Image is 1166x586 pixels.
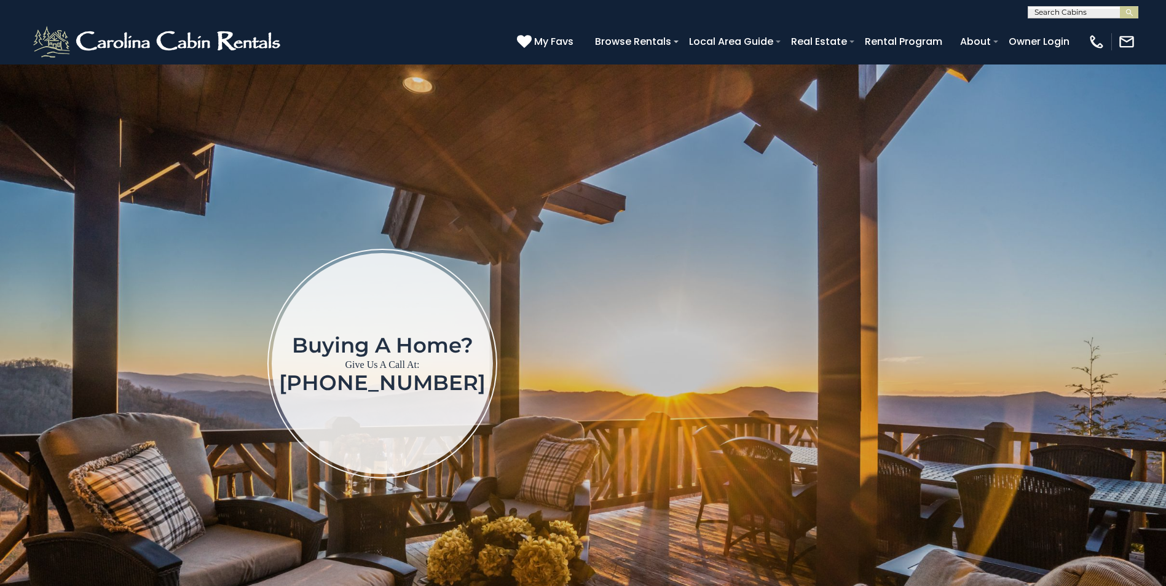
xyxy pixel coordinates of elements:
a: Browse Rentals [589,31,677,52]
img: White-1-2.png [31,23,286,60]
img: mail-regular-white.png [1118,33,1135,50]
a: [PHONE_NUMBER] [279,370,486,396]
a: Local Area Guide [683,31,779,52]
a: Rental Program [859,31,948,52]
img: phone-regular-white.png [1088,33,1105,50]
p: Give Us A Call At: [279,356,486,373]
a: My Favs [517,34,577,50]
a: About [954,31,997,52]
a: Owner Login [1003,31,1076,52]
span: My Favs [534,34,573,49]
h1: Buying a home? [279,334,486,356]
a: Real Estate [785,31,853,52]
